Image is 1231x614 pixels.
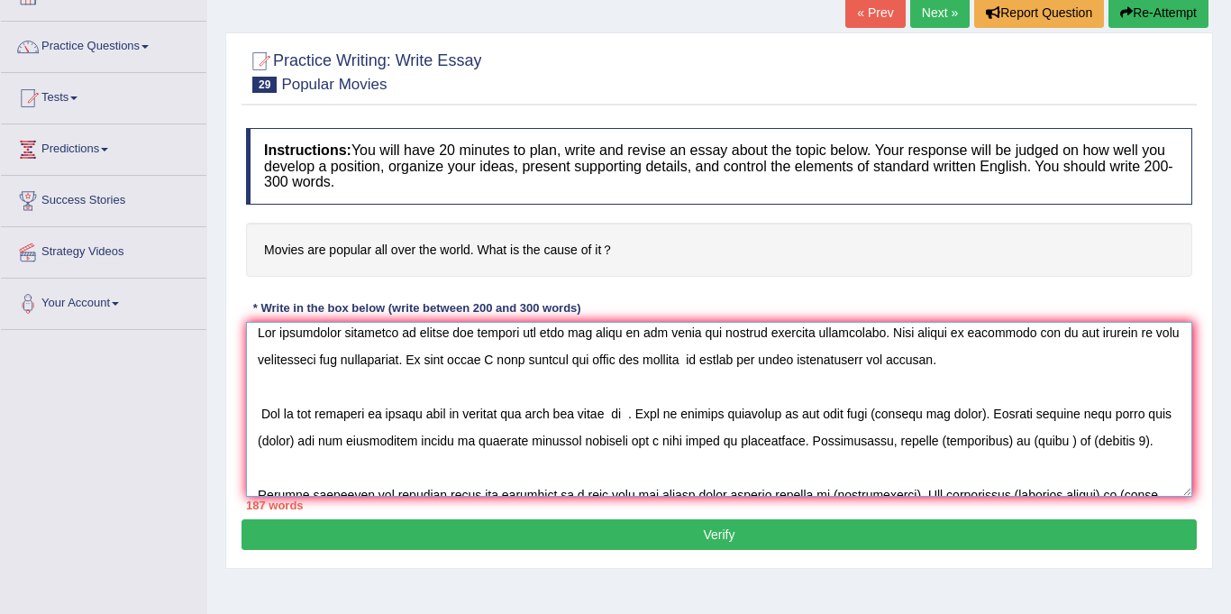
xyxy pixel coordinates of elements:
span: 29 [252,77,277,93]
a: Your Account [1,279,206,324]
a: Predictions [1,124,206,170]
a: Strategy Videos [1,227,206,272]
a: Success Stories [1,176,206,221]
h4: Movies are popular all over the world. What is the cause of it？ [246,223,1192,278]
a: Tests [1,73,206,118]
div: 187 words [246,497,1192,514]
h2: Practice Writing: Write Essay [246,48,481,93]
small: Popular Movies [281,76,387,93]
h4: You will have 20 minutes to plan, write and revise an essay about the topic below. Your response ... [246,128,1192,205]
b: Instructions: [264,142,351,158]
div: * Write in the box below (write between 200 and 300 words) [246,299,588,316]
button: Verify [242,519,1197,550]
a: Practice Questions [1,22,206,67]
